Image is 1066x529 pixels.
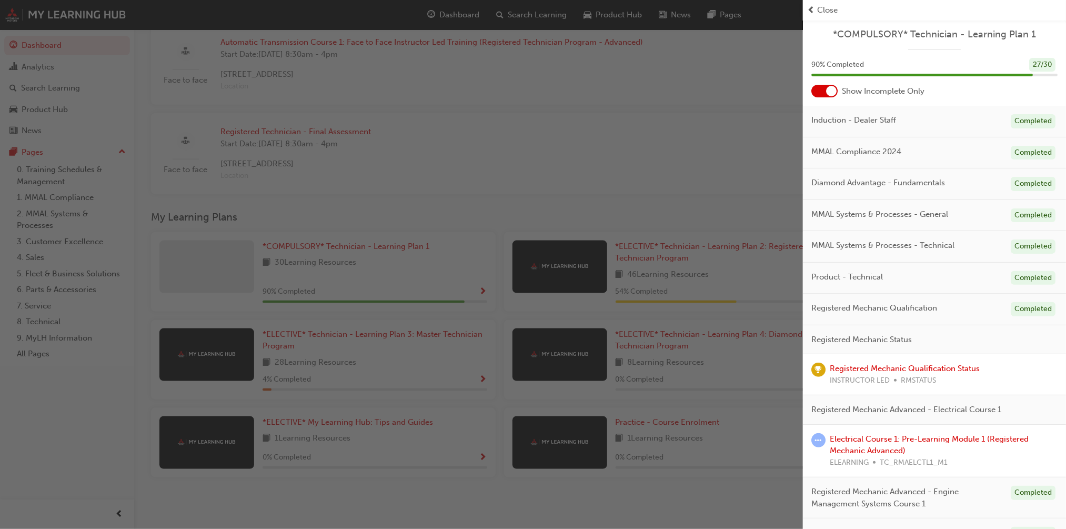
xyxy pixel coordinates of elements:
[901,375,936,387] span: RMSTATUS
[811,334,912,346] span: Registered Mechanic Status
[830,364,980,373] a: Registered Mechanic Qualification Status
[830,375,890,387] span: INSTRUCTOR LED
[1011,208,1055,223] div: Completed
[1011,146,1055,160] div: Completed
[811,114,896,126] span: Induction - Dealer Staff
[1011,271,1055,285] div: Completed
[811,28,1058,41] a: *COMPULSORY* Technician - Learning Plan 1
[842,85,924,97] span: Show Incomplete Only
[1011,114,1055,128] div: Completed
[1011,177,1055,191] div: Completed
[811,146,901,158] span: MMAL Compliance 2024
[811,404,1001,416] span: Registered Mechanic Advanced - Electrical Course 1
[811,177,945,189] span: Diamond Advantage - Fundamentals
[807,4,815,16] span: prev-icon
[811,302,937,314] span: Registered Mechanic Qualification
[811,363,826,377] span: learningRecordVerb_ACHIEVE-icon
[830,434,1029,456] a: Electrical Course 1: Pre-Learning Module 1 (Registered Mechanic Advanced)
[1011,239,1055,254] div: Completed
[807,4,1062,16] button: prev-iconClose
[1029,58,1055,72] div: 27 / 30
[880,457,948,469] span: TC_RMAELCTL1_M1
[1011,302,1055,316] div: Completed
[811,433,826,447] span: learningRecordVerb_ATTEMPT-icon
[817,4,838,16] span: Close
[1011,486,1055,500] div: Completed
[811,271,883,283] span: Product - Technical
[811,486,1002,510] span: Registered Mechanic Advanced - Engine Management Systems Course 1
[811,239,954,252] span: MMAL Systems & Processes - Technical
[811,59,864,71] span: 90 % Completed
[830,457,869,469] span: ELEARNING
[811,208,948,221] span: MMAL Systems & Processes - General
